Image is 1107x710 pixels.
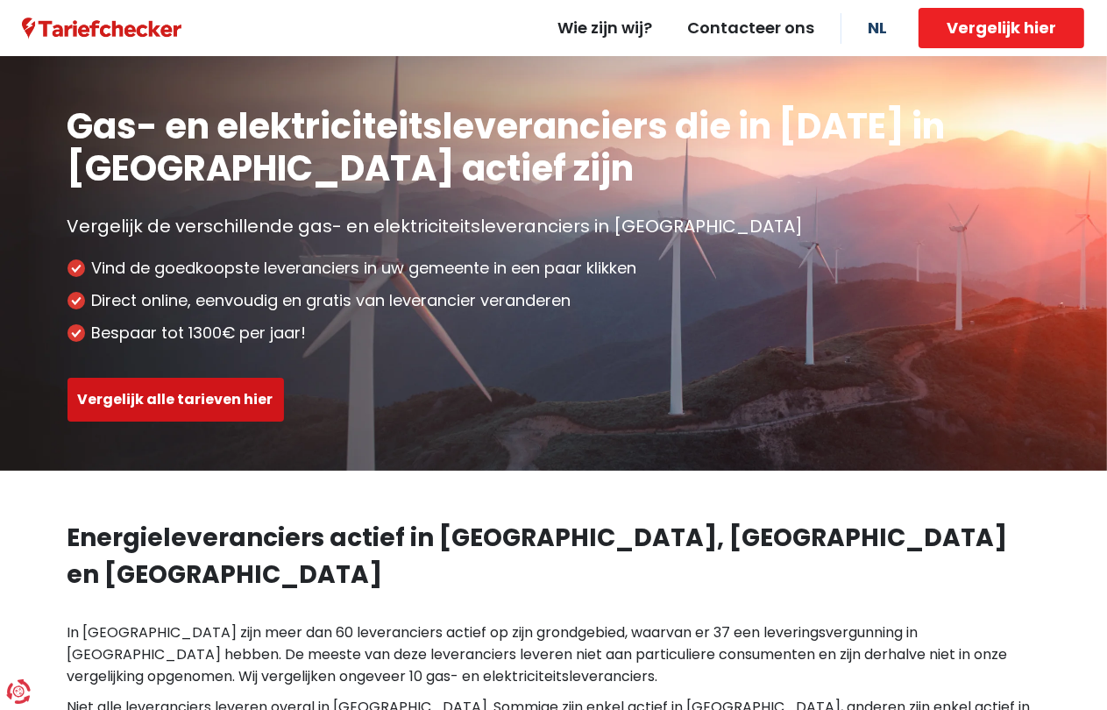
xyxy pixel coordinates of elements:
p: Vergelijk de verschillende gas- en elektriciteitsleveranciers in [GEOGRAPHIC_DATA] [67,216,1040,237]
img: Tariefchecker logo [22,18,181,39]
li: Direct online, eenvoudig en gratis van leverancier veranderen [67,291,1040,310]
a: Tariefchecker [22,17,181,39]
h1: Gas- en elektriciteitsleveranciers die in [DATE] in [GEOGRAPHIC_DATA] actief zijn [67,105,1040,189]
button: Vergelijk hier [919,8,1084,48]
button: Vergelijk alle tarieven hier [67,378,284,422]
h2: Energieleveranciers actief in [GEOGRAPHIC_DATA], [GEOGRAPHIC_DATA] en [GEOGRAPHIC_DATA] [67,520,1040,593]
p: In [GEOGRAPHIC_DATA] zijn meer dan 60 leveranciers actief op zijn grondgebied, waarvan er 37 een ... [67,621,1040,687]
li: Bespaar tot 1300€ per jaar! [67,323,1040,343]
li: Vind de goedkoopste leveranciers in uw gemeente in een paar klikken [67,259,1040,278]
